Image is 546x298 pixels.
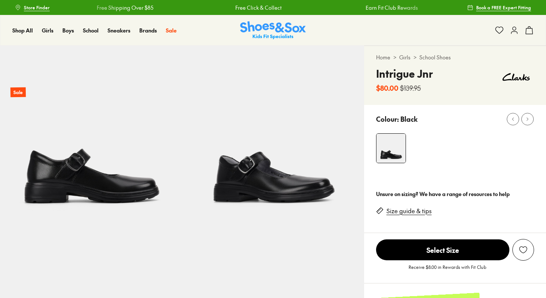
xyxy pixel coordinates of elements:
a: School Shoes [419,53,451,61]
a: Free Click & Collect [235,4,282,12]
a: Store Finder [15,1,50,14]
div: Unsure on sizing? We have a range of resources to help [376,190,534,198]
a: Boys [62,27,74,34]
a: Free Shipping Over $85 [97,4,153,12]
a: School [83,27,99,34]
button: Add to Wishlist [512,239,534,261]
p: Sale [10,87,26,97]
img: 5-109591_1 [182,46,364,227]
span: Select Size [376,239,509,260]
a: Home [376,53,390,61]
p: Colour: [376,114,399,124]
b: $80.00 [376,83,398,93]
a: Earn Fit Club Rewards [366,4,418,12]
p: Black [400,114,418,124]
img: SNS_Logo_Responsive.svg [240,21,306,40]
img: Vendor logo [498,66,534,88]
a: Size guide & tips [387,207,432,215]
h4: Intrigue Jnr [376,66,433,81]
s: $139.95 [400,83,421,93]
span: Book a FREE Expert Fitting [476,4,531,11]
a: Girls [42,27,53,34]
span: Store Finder [24,4,50,11]
a: Shop All [12,27,33,34]
a: Shoes & Sox [240,21,306,40]
a: Brands [139,27,157,34]
div: > > [376,53,534,61]
button: Select Size [376,239,509,261]
a: Sale [166,27,177,34]
a: Book a FREE Expert Fitting [467,1,531,14]
img: 4-109590_1 [376,134,406,163]
a: Girls [399,53,410,61]
p: Receive $8.00 in Rewards with Fit Club [409,264,486,277]
a: Sneakers [108,27,130,34]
